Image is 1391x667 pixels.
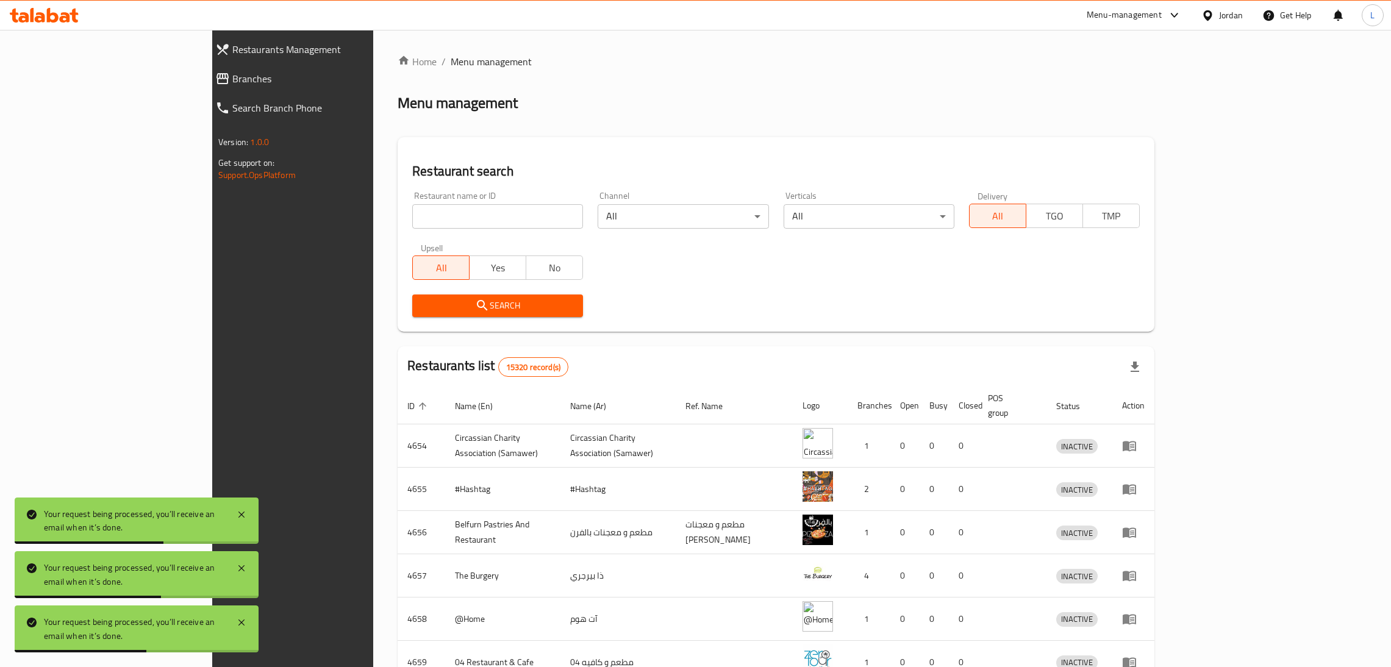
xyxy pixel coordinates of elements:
div: Menu [1122,568,1145,583]
a: Branches [206,64,445,93]
input: Search for restaurant name or ID.. [412,204,583,229]
span: All [418,259,465,277]
td: 0 [949,424,978,468]
img: #Hashtag [803,471,833,502]
td: 0 [920,511,949,554]
img: ​Circassian ​Charity ​Association​ (Samawer) [803,428,833,458]
td: 0 [890,597,920,641]
td: 1 [848,424,890,468]
td: The Burgery [445,554,560,597]
div: Your request being processed, you’ll receive an email when it’s done. [44,561,224,588]
td: 0 [920,597,949,641]
span: Search Branch Phone [232,101,435,115]
td: ​Circassian ​Charity ​Association​ (Samawer) [560,424,676,468]
div: Your request being processed, you’ll receive an email when it’s done. [44,507,224,535]
nav: breadcrumb [398,54,1154,69]
div: Your request being processed, you’ll receive an email when it’s done. [44,615,224,643]
span: Status [1056,399,1096,413]
td: @Home [445,597,560,641]
td: Belfurn Pastries And Restaurant [445,511,560,554]
div: Export file [1120,352,1150,382]
td: 0 [890,424,920,468]
td: مطعم و معجنات [PERSON_NAME] [676,511,793,554]
span: Get support on: [218,155,274,171]
button: Search [412,294,583,317]
th: Busy [920,387,949,424]
div: All [784,204,954,229]
th: Branches [848,387,890,424]
div: Menu [1122,438,1145,453]
th: Logo [793,387,848,424]
span: TMP [1088,207,1135,225]
span: INACTIVE [1056,440,1098,454]
div: Menu [1122,525,1145,540]
td: 0 [949,511,978,554]
span: Yes [474,259,521,277]
img: The Burgery [803,558,833,588]
span: ID [407,399,431,413]
td: 0 [920,424,949,468]
td: 0 [890,511,920,554]
td: #Hashtag [445,468,560,511]
td: 1 [848,597,890,641]
label: Upsell [421,243,443,252]
td: #Hashtag [560,468,676,511]
div: INACTIVE [1056,439,1098,454]
h2: Restaurants list [407,357,568,377]
div: Menu-management [1087,8,1162,23]
button: All [969,204,1026,228]
td: 0 [920,468,949,511]
button: TMP [1082,204,1140,228]
span: Restaurants Management [232,42,435,57]
div: Menu [1122,612,1145,626]
a: Support.OpsPlatform [218,167,296,183]
td: 0 [890,554,920,597]
span: Branches [232,71,435,86]
td: 0 [920,554,949,597]
img: Belfurn Pastries And Restaurant [803,515,833,545]
span: TGO [1031,207,1078,225]
td: 4 [848,554,890,597]
td: 0 [890,468,920,511]
span: INACTIVE [1056,612,1098,626]
div: Jordan [1219,9,1243,22]
h2: Menu management [398,93,518,113]
span: All [974,207,1021,225]
a: Search Branch Phone [206,93,445,123]
span: Name (En) [455,399,509,413]
span: Name (Ar) [570,399,622,413]
div: Menu [1122,482,1145,496]
div: All [598,204,768,229]
div: INACTIVE [1056,612,1098,627]
span: 1.0.0 [250,134,269,150]
td: 0 [949,597,978,641]
td: ذا بيرجري [560,554,676,597]
span: Search [422,298,573,313]
a: Restaurants Management [206,35,445,64]
span: POS group [988,391,1032,420]
td: ​Circassian ​Charity ​Association​ (Samawer) [445,424,560,468]
td: 1 [848,511,890,554]
button: No [526,255,583,280]
button: Yes [469,255,526,280]
td: 0 [949,554,978,597]
label: Delivery [978,191,1008,200]
th: Open [890,387,920,424]
div: Total records count [498,357,568,377]
td: 0 [949,468,978,511]
td: 2 [848,468,890,511]
span: 15320 record(s) [499,362,568,373]
th: Action [1112,387,1154,424]
span: INACTIVE [1056,569,1098,583]
span: INACTIVE [1056,526,1098,540]
span: No [531,259,578,277]
img: @Home [803,601,833,632]
span: Ref. Name [685,399,738,413]
td: آت هوم [560,597,676,641]
th: Closed [949,387,978,424]
div: INACTIVE [1056,482,1098,497]
span: INACTIVE [1056,483,1098,497]
span: L [1370,9,1375,22]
